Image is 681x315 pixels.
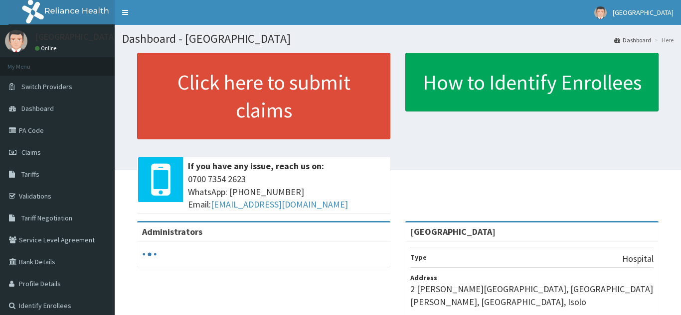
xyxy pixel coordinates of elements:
svg: audio-loading [142,247,157,262]
img: User Image [594,6,607,19]
a: Click here to submit claims [137,53,390,139]
strong: [GEOGRAPHIC_DATA] [410,226,496,237]
p: 2 [PERSON_NAME][GEOGRAPHIC_DATA], [GEOGRAPHIC_DATA][PERSON_NAME], [GEOGRAPHIC_DATA], Isolo [410,283,654,308]
li: Here [652,36,674,44]
a: Dashboard [614,36,651,44]
b: Type [410,253,427,262]
p: [GEOGRAPHIC_DATA] [35,32,117,41]
b: If you have any issue, reach us on: [188,160,324,172]
span: Tariffs [21,170,39,179]
img: User Image [5,30,27,52]
b: Address [410,273,437,282]
a: How to Identify Enrollees [405,53,659,111]
span: Dashboard [21,104,54,113]
span: Switch Providers [21,82,72,91]
span: Claims [21,148,41,157]
p: Hospital [622,252,654,265]
span: 0700 7354 2623 WhatsApp: [PHONE_NUMBER] Email: [188,173,385,211]
span: Tariff Negotiation [21,213,72,222]
a: Online [35,45,59,52]
a: [EMAIL_ADDRESS][DOMAIN_NAME] [211,199,348,210]
span: [GEOGRAPHIC_DATA] [613,8,674,17]
h1: Dashboard - [GEOGRAPHIC_DATA] [122,32,674,45]
b: Administrators [142,226,202,237]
